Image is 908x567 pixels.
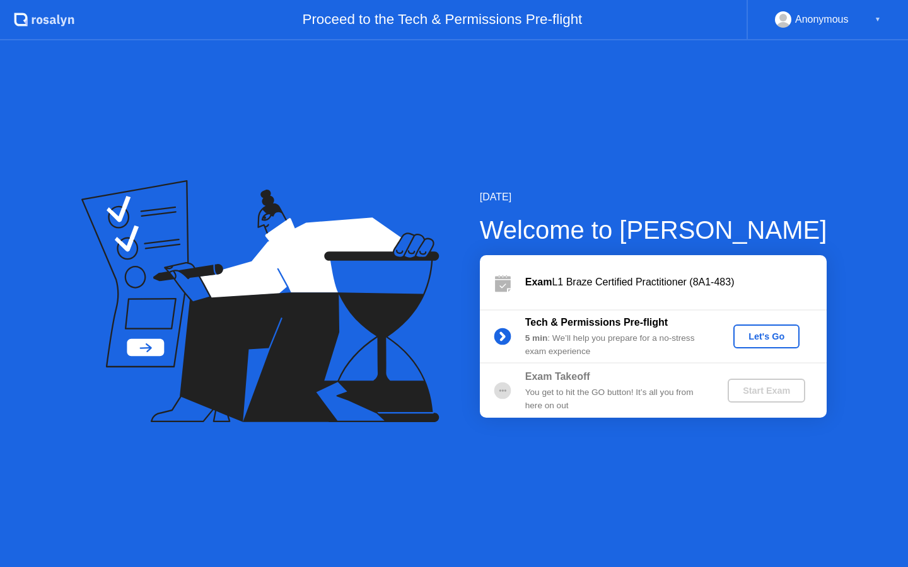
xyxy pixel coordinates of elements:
b: Tech & Permissions Pre-flight [525,317,668,328]
div: Start Exam [733,386,800,396]
b: Exam [525,277,552,287]
b: Exam Takeoff [525,371,590,382]
button: Start Exam [728,379,805,403]
div: You get to hit the GO button! It’s all you from here on out [525,386,707,412]
div: : We’ll help you prepare for a no-stress exam experience [525,332,707,358]
div: L1 Braze Certified Practitioner (8A1-483) [525,275,827,290]
div: ▼ [875,11,881,28]
div: Welcome to [PERSON_NAME] [480,211,827,249]
div: Let's Go [738,331,794,341]
div: Anonymous [795,11,849,28]
b: 5 min [525,333,548,343]
div: [DATE] [480,190,827,205]
button: Let's Go [733,324,800,348]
